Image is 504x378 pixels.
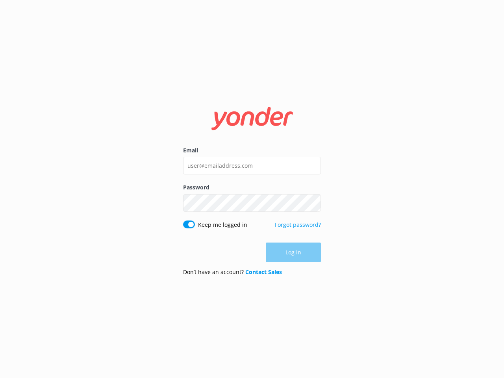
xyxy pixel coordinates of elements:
a: Forgot password? [275,221,321,228]
p: Don’t have an account? [183,268,282,276]
input: user@emailaddress.com [183,157,321,174]
label: Keep me logged in [198,220,247,229]
a: Contact Sales [245,268,282,276]
label: Password [183,183,321,192]
label: Email [183,146,321,155]
button: Show password [305,195,321,211]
